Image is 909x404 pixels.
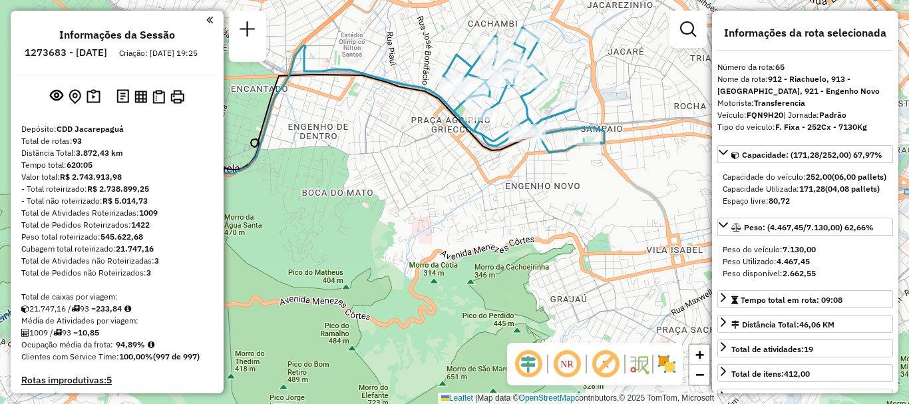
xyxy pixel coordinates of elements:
[784,369,810,379] strong: 412,00
[21,183,213,195] div: - Total roteirizado:
[96,391,102,403] strong: 0
[731,368,810,380] div: Total de itens:
[148,341,154,349] em: Média calculada utilizando a maior ocupação (%Peso ou %Cubagem) de cada rota da sessão. Rotas cro...
[78,327,99,337] strong: 10,85
[689,365,709,385] a: Zoom out
[57,124,124,134] strong: CDD Jacarepaguá
[742,150,882,160] span: Capacidade: (171,28/252,00) 67,97%
[67,160,92,170] strong: 620:05
[84,87,103,107] button: Painel de Sugestão
[695,346,704,363] span: +
[153,351,200,361] strong: (997 de 997)
[717,290,893,308] a: Tempo total em rota: 09:08
[106,374,112,386] strong: 5
[723,244,816,254] span: Peso do veículo:
[717,27,893,39] h4: Informações da rota selecionada
[783,244,816,254] strong: 7.130,00
[656,353,677,375] img: Exibir/Ocultar setores
[21,291,213,303] div: Total de caixas por viagem:
[131,220,150,230] strong: 1422
[717,73,893,97] div: Nome da rota:
[21,219,213,231] div: Total de Pedidos Roteirizados:
[769,196,790,206] strong: 80,72
[806,172,832,182] strong: 252,00
[689,345,709,365] a: Zoom in
[832,172,886,182] strong: (06,00 pallets)
[21,243,213,255] div: Cubagem total roteirizado:
[21,391,213,403] h4: Rotas vários dias:
[628,353,649,375] img: Fluxo de ruas
[100,232,143,242] strong: 545.622,68
[73,136,82,146] strong: 93
[21,267,213,279] div: Total de Pedidos não Roteirizados:
[723,183,888,195] div: Capacidade Utilizada:
[21,329,29,337] i: Total de Atividades
[475,393,477,403] span: |
[234,16,261,46] a: Nova sessão e pesquisa
[438,393,717,404] div: Map data © contributors,© 2025 TomTom, Microsoft
[154,256,159,266] strong: 3
[21,327,213,339] div: 1009 / 93 =
[146,268,151,278] strong: 3
[119,351,153,361] strong: 100,00%
[799,319,834,329] span: 46,06 KM
[150,87,168,106] button: Visualizar Romaneio
[21,159,213,171] div: Tempo total:
[21,315,213,327] div: Média de Atividades por viagem:
[747,110,783,120] strong: FQN9H20
[717,166,893,212] div: Capacidade: (171,28/252,00) 67,97%
[21,135,213,147] div: Total de rotas:
[731,344,813,354] span: Total de atividades:
[114,87,132,107] button: Logs desbloquear sessão
[87,184,149,194] strong: R$ 2.738.899,25
[206,12,213,27] a: Clique aqui para minimizar o painel
[825,184,880,194] strong: (04,08 pallets)
[25,47,107,59] h6: 1273683 - [DATE]
[53,329,62,337] i: Total de rotas
[168,87,187,106] button: Imprimir Rotas
[717,339,893,357] a: Total de atividades:19
[139,208,158,218] strong: 1009
[59,29,175,41] h4: Informações da Sessão
[590,348,622,380] span: Exibir rótulo
[116,244,154,254] strong: 21.747,16
[21,339,113,349] span: Ocupação média da frota:
[512,348,544,380] span: Ocultar deslocamento
[777,256,810,266] strong: 4.467,45
[675,16,701,43] a: Exibir filtros
[124,305,131,313] i: Meta Caixas/viagem: 221,30 Diferença: 12,54
[21,171,213,183] div: Valor total:
[804,344,813,354] strong: 19
[717,145,893,163] a: Capacidade: (171,28/252,00) 67,97%
[723,195,888,207] div: Espaço livre:
[717,364,893,382] a: Total de itens:412,00
[723,268,888,280] div: Peso disponível:
[717,218,893,236] a: Peso: (4.467,45/7.130,00) 62,66%
[723,256,888,268] div: Peso Utilizado:
[717,109,893,121] div: Veículo:
[441,393,473,403] a: Leaflet
[21,351,119,361] span: Clientes com Service Time:
[21,231,213,243] div: Peso total roteirizado:
[21,207,213,219] div: Total de Atividades Roteirizadas:
[71,305,80,313] i: Total de rotas
[21,303,213,315] div: 21.747,16 / 93 =
[76,148,123,158] strong: 3.872,43 km
[21,255,213,267] div: Total de Atividades não Roteirizadas:
[132,87,150,105] button: Visualizar relatório de Roteirização
[717,238,893,285] div: Peso: (4.467,45/7.130,00) 62,66%
[21,195,213,207] div: - Total não roteirizado:
[717,97,893,109] div: Motorista:
[21,147,213,159] div: Distância Total:
[783,268,816,278] strong: 2.662,55
[60,172,122,182] strong: R$ 2.743.913,98
[21,375,213,386] h4: Rotas improdutivas:
[775,62,785,72] strong: 65
[744,222,874,232] span: Peso: (4.467,45/7.130,00) 62,66%
[731,319,834,331] div: Distância Total:
[717,315,893,333] a: Distância Total:46,06 KM
[717,61,893,73] div: Número da rota:
[754,98,805,108] strong: Transferencia
[741,295,842,305] span: Tempo total em rota: 09:08
[96,303,122,313] strong: 233,84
